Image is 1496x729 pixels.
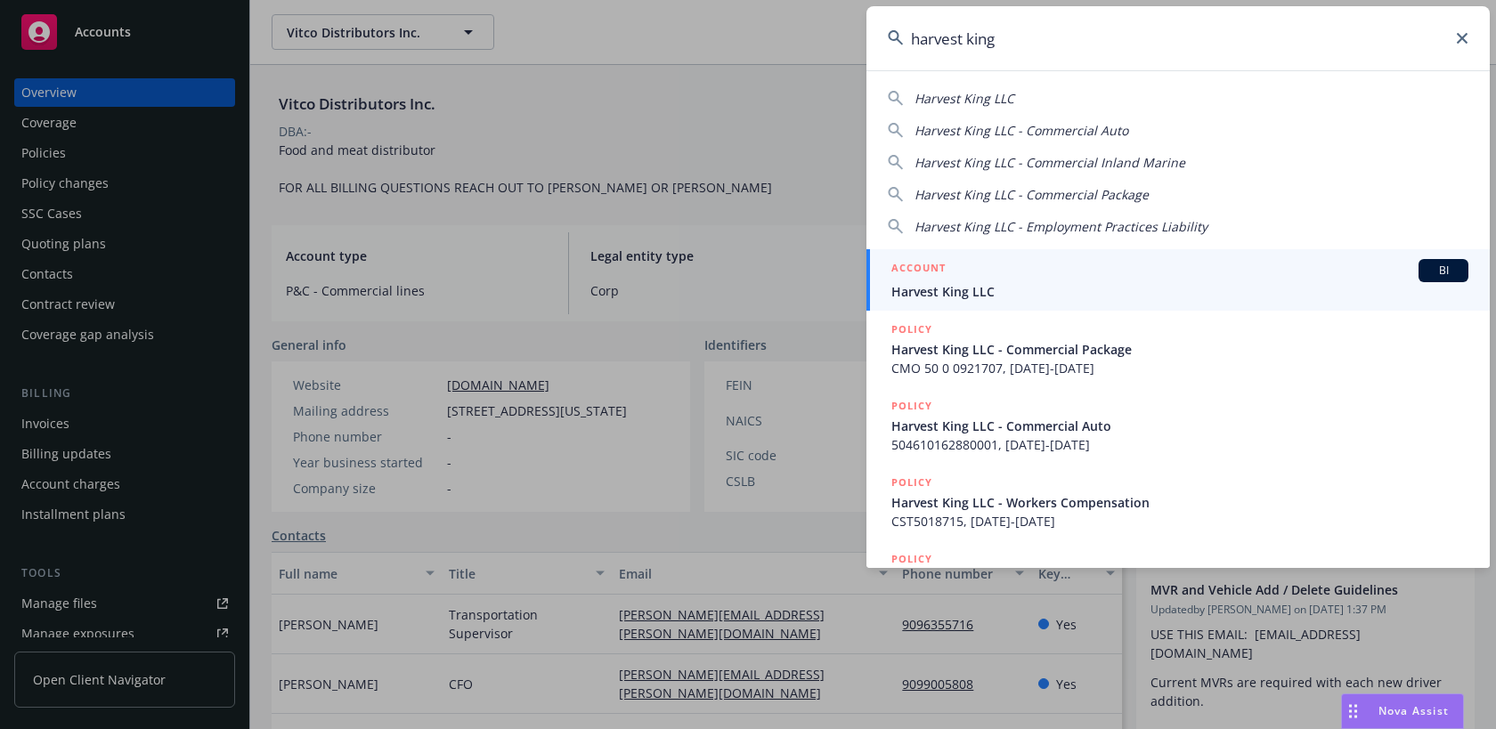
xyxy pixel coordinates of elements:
input: Search... [866,6,1490,70]
span: Harvest King LLC - Commercial Inland Marine [915,154,1185,171]
span: Harvest King LLC - Workers Compensation [891,493,1468,512]
h5: POLICY [891,320,932,338]
span: Harvest King LLC [891,282,1468,301]
span: Harvest King LLC - Commercial Auto [891,417,1468,435]
span: Harvest King LLC - Commercial Package [915,186,1149,203]
h5: POLICY [891,397,932,415]
button: Nova Assist [1341,693,1464,729]
span: CST5018715, [DATE]-[DATE] [891,512,1468,531]
span: Harvest King LLC [915,90,1014,107]
h5: ACCOUNT [891,259,946,280]
a: ACCOUNTBIHarvest King LLC [866,249,1490,311]
span: Nova Assist [1378,703,1449,718]
div: Drag to move [1342,694,1364,728]
h5: POLICY [891,550,932,568]
span: BI [1426,263,1461,279]
span: Harvest King LLC - Commercial Package [891,340,1468,359]
a: POLICYHarvest King LLC - Workers CompensationCST5018715, [DATE]-[DATE] [866,464,1490,540]
span: Harvest King LLC - Commercial Auto [915,122,1128,139]
a: POLICY [866,540,1490,617]
a: POLICYHarvest King LLC - Commercial PackageCMO 50 0 0921707, [DATE]-[DATE] [866,311,1490,387]
h5: POLICY [891,474,932,491]
span: 504610162880001, [DATE]-[DATE] [891,435,1468,454]
a: POLICYHarvest King LLC - Commercial Auto504610162880001, [DATE]-[DATE] [866,387,1490,464]
span: Harvest King LLC - Employment Practices Liability [915,218,1207,235]
span: CMO 50 0 0921707, [DATE]-[DATE] [891,359,1468,377]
